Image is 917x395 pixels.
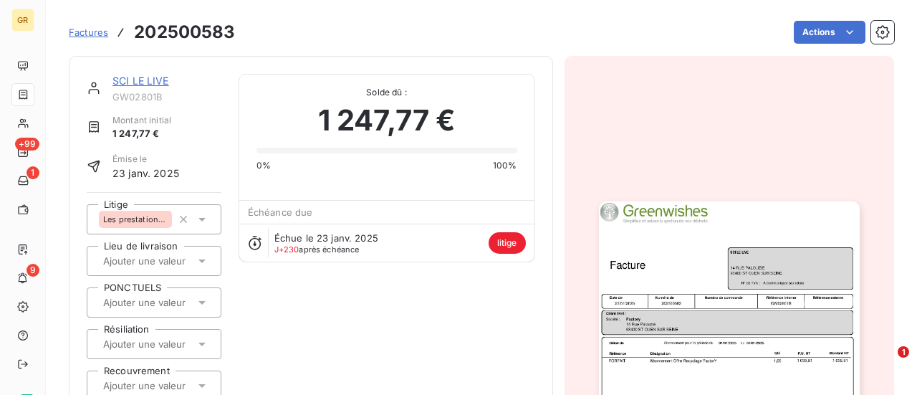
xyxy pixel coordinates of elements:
span: +99 [15,138,39,151]
a: Factures [69,25,108,39]
span: 23 janv. 2025 [112,166,179,181]
span: 1 247,77 € [318,99,456,142]
span: Solde dû : [256,86,517,99]
span: 1 [898,346,909,358]
div: GR [11,9,34,32]
span: Échéance due [248,206,313,218]
button: Actions [794,21,865,44]
iframe: Intercom live chat [868,346,903,381]
span: 1 [27,166,39,179]
span: après échéance [274,245,360,254]
span: J+230 [274,244,299,254]
span: 100% [493,159,517,172]
h3: 202500583 [134,19,235,45]
input: Ajouter une valeur [102,296,246,309]
span: Factures [69,27,108,38]
span: Les prestations n'ont pas eu lieu. Contrat non signé [103,215,168,224]
span: Montant initial [112,114,171,127]
input: Ajouter une valeur [102,379,246,392]
input: Ajouter une valeur [102,338,246,351]
span: 1 247,77 € [112,127,171,141]
a: SCI LE LIVE [112,75,169,87]
span: 0% [256,159,271,172]
span: GW02801B [112,91,221,103]
span: Émise le [112,153,179,166]
input: Ajouter une valeur [102,254,246,267]
span: litige [489,232,526,254]
span: Échue le 23 janv. 2025 [274,232,378,244]
span: 9 [27,264,39,277]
